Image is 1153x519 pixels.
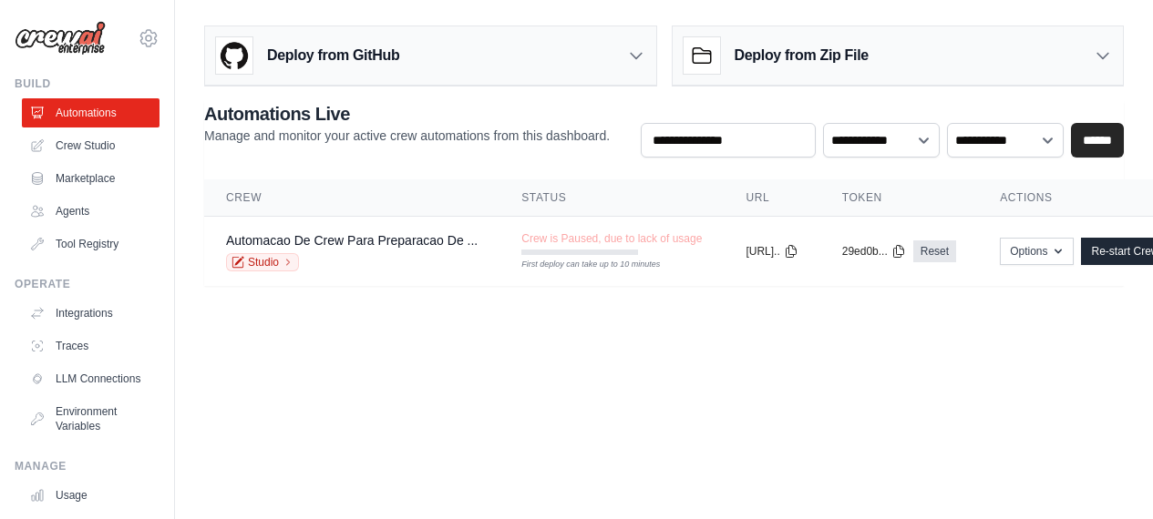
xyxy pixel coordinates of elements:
div: Operate [15,277,160,291]
a: Studio [226,253,299,271]
a: Automacao De Crew Para Preparacao De ... [226,233,478,248]
a: Usage [22,481,160,510]
a: Traces [22,331,160,361]
h3: Deploy from Zip File [735,45,869,66]
th: Crew [204,179,499,217]
h3: Deploy from GitHub [267,45,399,66]
a: Environment Variables [22,397,160,441]
span: Crew is Paused, due to lack of usage [521,231,702,246]
a: LLM Connections [22,364,160,393]
a: Tool Registry [22,229,160,259]
a: Automations [22,98,160,127]
a: Marketplace [22,164,160,193]
a: Crew Studio [22,131,160,160]
div: Build [15,76,160,91]
a: Reset [913,240,956,262]
div: First deploy can take up to 10 minutes [521,259,638,271]
img: GitHub Logo [216,37,252,74]
h2: Automations Live [204,101,610,127]
th: URL [724,179,819,217]
button: 29ed0b... [842,244,906,259]
a: Integrations [22,299,160,328]
div: Manage [15,459,160,473]
th: Token [820,179,978,217]
th: Status [499,179,724,217]
img: Logo [15,21,106,56]
button: Options [1000,238,1074,265]
p: Manage and monitor your active crew automations from this dashboard. [204,127,610,145]
a: Agents [22,197,160,226]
